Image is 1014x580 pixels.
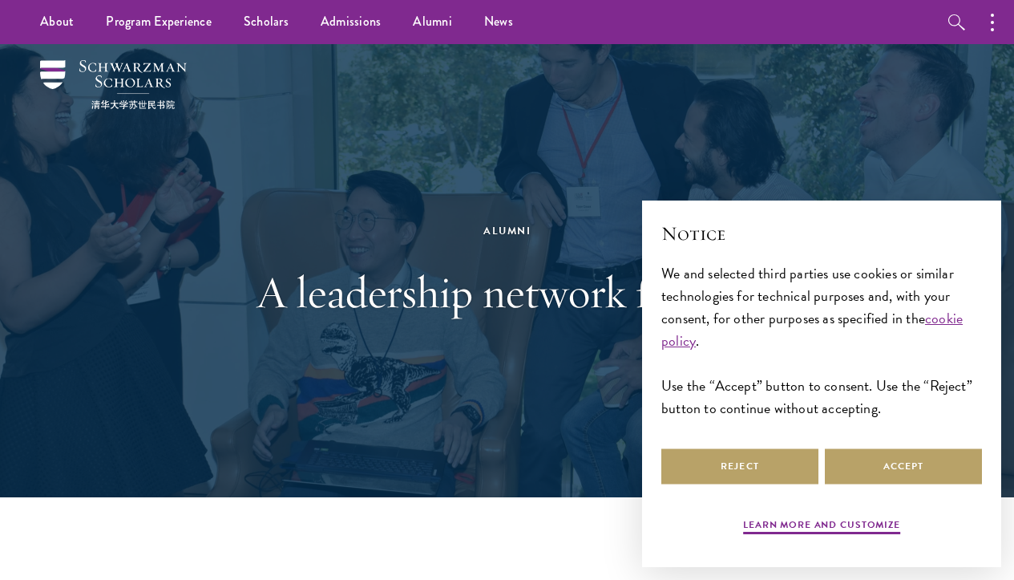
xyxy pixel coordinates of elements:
[231,222,784,240] div: Alumni
[661,220,982,247] h2: Notice
[661,448,818,485] button: Reject
[40,60,187,109] img: Schwarzman Scholars
[661,262,982,420] div: We and selected third parties use cookies or similar technologies for technical purposes and, wit...
[661,307,963,351] a: cookie policy
[743,517,900,537] button: Learn more and customize
[231,264,784,320] h1: A leadership network for life.
[825,448,982,485] button: Accept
